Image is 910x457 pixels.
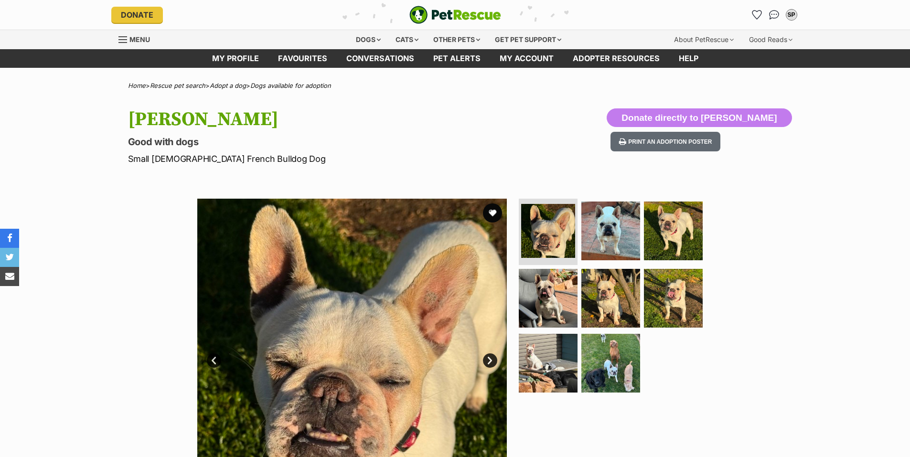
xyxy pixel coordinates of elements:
a: Donate [111,7,163,23]
a: Adopt a dog [210,82,246,89]
p: Small [DEMOGRAPHIC_DATA] French Bulldog Dog [128,152,532,165]
div: > > > [104,82,806,89]
div: About PetRescue [667,30,740,49]
img: Photo of Shelby [581,334,640,393]
a: Menu [118,30,157,47]
a: My profile [203,49,268,68]
div: Other pets [427,30,487,49]
img: logo-e224e6f780fb5917bec1dbf3a21bbac754714ae5b6737aabdf751b685950b380.svg [409,6,501,24]
img: Photo of Shelby [581,202,640,260]
img: Photo of Shelby [644,269,703,328]
div: Cats [389,30,425,49]
a: Conversations [767,7,782,22]
ul: Account quick links [749,7,799,22]
a: PetRescue [409,6,501,24]
div: SP [787,10,796,20]
button: Donate directly to [PERSON_NAME] [607,108,792,128]
a: Dogs available for adoption [250,82,331,89]
a: Home [128,82,146,89]
span: Menu [129,35,150,43]
a: Pet alerts [424,49,490,68]
a: Adopter resources [563,49,669,68]
div: Get pet support [488,30,568,49]
a: Help [669,49,708,68]
img: Photo of Shelby [519,334,578,393]
a: Favourites [749,7,765,22]
a: Rescue pet search [150,82,205,89]
button: favourite [483,203,502,223]
p: Good with dogs [128,135,532,149]
div: Dogs [349,30,387,49]
img: Photo of Shelby [521,204,575,258]
a: Prev [207,353,221,368]
img: Photo of Shelby [644,202,703,260]
button: My account [784,7,799,22]
a: Next [483,353,497,368]
h1: [PERSON_NAME] [128,108,532,130]
img: Photo of Shelby [581,269,640,328]
img: chat-41dd97257d64d25036548639549fe6c8038ab92f7586957e7f3b1b290dea8141.svg [769,10,779,20]
a: My account [490,49,563,68]
a: conversations [337,49,424,68]
img: Photo of Shelby [519,269,578,328]
a: Favourites [268,49,337,68]
button: Print an adoption poster [610,132,720,151]
div: Good Reads [742,30,799,49]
